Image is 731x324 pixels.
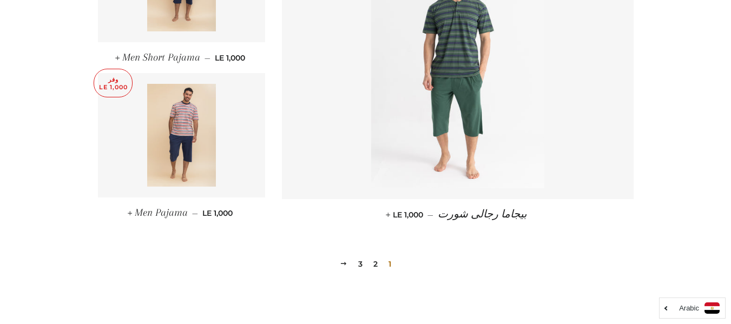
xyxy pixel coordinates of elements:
span: Men Short Pajama [122,51,200,63]
span: Men Pajama [135,207,188,219]
i: Arabic [679,305,699,312]
a: Men Short Pajama — LE 1,000 [98,42,266,73]
span: LE 1,000 [130,208,233,218]
p: وفر LE 1,000 [94,69,132,97]
a: Arabic [665,302,720,314]
span: LE 1,000 [117,53,245,63]
span: — [427,210,433,220]
a: Men Pajama — LE 1,000 [98,197,266,228]
span: 1 [384,256,396,272]
a: 2 [369,256,382,272]
a: بيجاما رجالى شورت — LE 1,000 [282,199,634,230]
a: 3 [354,256,367,272]
span: — [192,208,198,218]
span: — [205,53,210,63]
span: LE 1,000 [388,210,423,220]
span: بيجاما رجالى شورت [438,208,527,220]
